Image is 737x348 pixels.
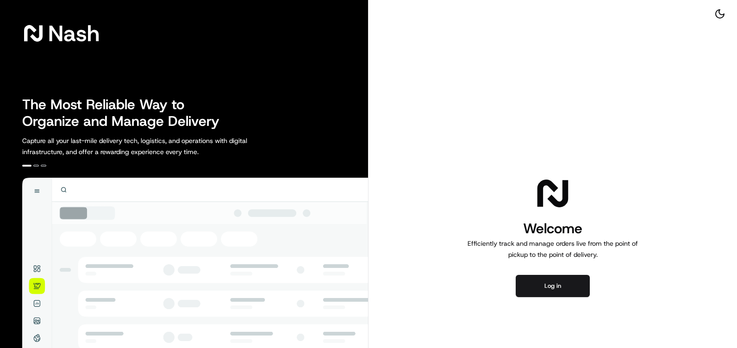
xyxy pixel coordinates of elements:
[516,275,590,297] button: Log in
[22,135,289,157] p: Capture all your last-mile delivery tech, logistics, and operations with digital infrastructure, ...
[464,219,642,238] h1: Welcome
[22,96,230,130] h2: The Most Reliable Way to Organize and Manage Delivery
[48,24,100,43] span: Nash
[464,238,642,260] p: Efficiently track and manage orders live from the point of pickup to the point of delivery.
